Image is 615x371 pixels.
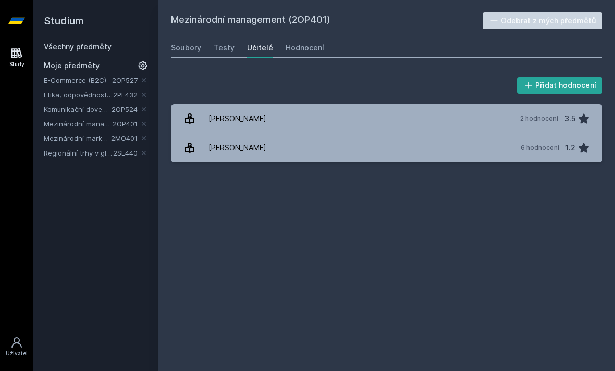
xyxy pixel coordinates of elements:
h2: Mezinárodní management (2OP401) [171,12,483,29]
button: Přidat hodnocení [517,77,603,94]
a: 2OP401 [113,120,138,128]
div: Uživatel [6,350,28,357]
a: E-Commerce (B2C) [44,75,112,85]
a: [PERSON_NAME] 2 hodnocení 3.5 [171,104,602,133]
a: 2OP524 [112,105,138,113]
div: 6 hodnocení [521,144,559,152]
button: Odebrat z mých předmětů [483,12,603,29]
a: Mezinárodní marketing [44,133,111,144]
div: [PERSON_NAME] [208,108,266,129]
a: Všechny předměty [44,42,112,51]
div: Soubory [171,43,201,53]
div: 3.5 [564,108,575,129]
a: Komunikační dovednosti manažera [44,104,112,114]
a: Učitelé [247,37,273,58]
div: Učitelé [247,43,273,53]
a: Regionální trhy v globální perspektivě [44,148,113,158]
a: [PERSON_NAME] 6 hodnocení 1.2 [171,133,602,162]
a: 2MO401 [111,134,138,143]
div: Testy [214,43,235,53]
a: Etika, odpovědnost a udržitelnost v moderní společnosti [44,89,113,100]
a: Uživatel [2,331,31,363]
a: Testy [214,37,235,58]
a: 2OP527 [112,76,138,84]
div: 2 hodnocení [520,114,558,123]
div: [PERSON_NAME] [208,137,266,158]
span: Moje předměty [44,60,100,71]
a: 2PL432 [113,91,138,99]
div: Hodnocení [286,43,324,53]
a: Hodnocení [286,37,324,58]
div: Study [9,60,24,68]
a: Study [2,42,31,73]
a: 2SE440 [113,149,138,157]
a: Mezinárodní management [44,119,113,129]
a: Soubory [171,37,201,58]
div: 1.2 [565,137,575,158]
